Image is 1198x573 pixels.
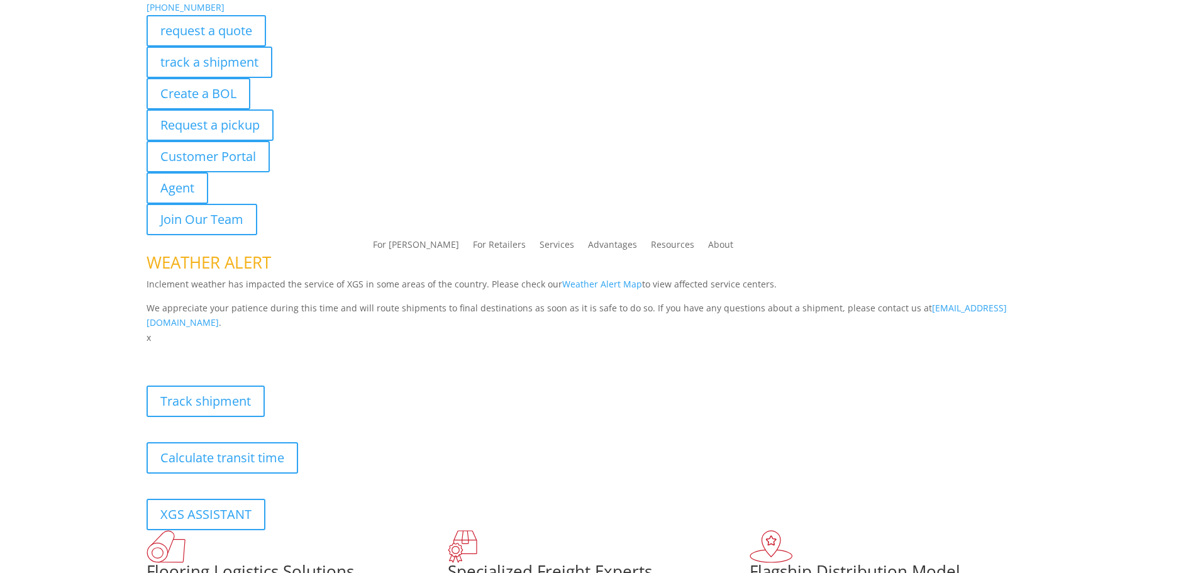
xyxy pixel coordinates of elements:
a: Resources [651,240,694,254]
a: Weather Alert Map [562,278,642,290]
a: Track shipment [147,386,265,417]
a: Create a BOL [147,78,250,109]
a: Request a pickup [147,109,274,141]
a: Advantages [588,240,637,254]
a: For [PERSON_NAME] [373,240,459,254]
a: Agent [147,172,208,204]
b: Visibility, transparency, and control for your entire supply chain. [147,347,427,359]
img: xgs-icon-focused-on-flooring-red [448,530,477,563]
a: Join Our Team [147,204,257,235]
a: track a shipment [147,47,272,78]
a: Customer Portal [147,141,270,172]
a: Services [540,240,574,254]
a: [PHONE_NUMBER] [147,1,225,13]
img: xgs-icon-flagship-distribution-model-red [750,530,793,563]
a: About [708,240,733,254]
a: XGS ASSISTANT [147,499,265,530]
p: We appreciate your patience during this time and will route shipments to final destinations as so... [147,301,1052,331]
span: WEATHER ALERT [147,251,271,274]
a: Calculate transit time [147,442,298,474]
p: x [147,330,1052,345]
p: Inclement weather has impacted the service of XGS in some areas of the country. Please check our ... [147,277,1052,301]
img: xgs-icon-total-supply-chain-intelligence-red [147,530,186,563]
a: For Retailers [473,240,526,254]
a: request a quote [147,15,266,47]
